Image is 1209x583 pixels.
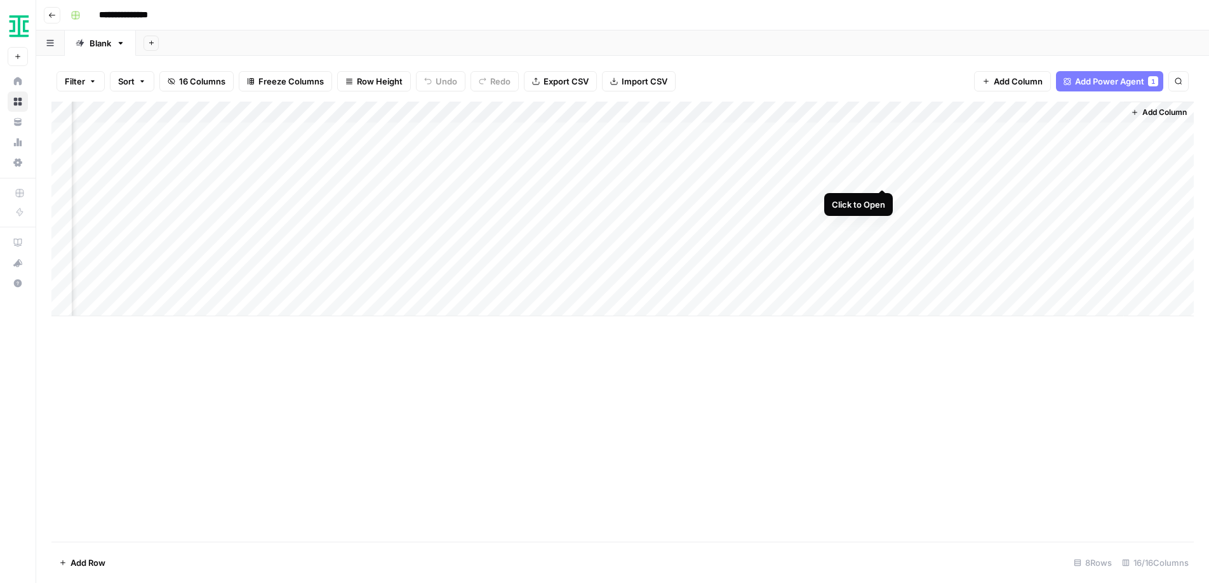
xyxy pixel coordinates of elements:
span: Freeze Columns [258,75,324,88]
button: Add Column [974,71,1051,91]
div: Click to Open [832,198,885,211]
div: Blank [90,37,111,50]
button: What's new? [8,253,28,273]
span: Undo [436,75,457,88]
span: Filter [65,75,85,88]
button: Add Power Agent1 [1056,71,1163,91]
button: Redo [471,71,519,91]
span: 1 [1151,76,1155,86]
span: Add Row [70,556,105,569]
div: 8 Rows [1069,553,1117,573]
img: Ironclad Logo [8,15,30,37]
button: Export CSV [524,71,597,91]
a: Settings [8,152,28,173]
span: Add Column [994,75,1043,88]
button: Undo [416,71,465,91]
a: Home [8,71,28,91]
button: Filter [57,71,105,91]
a: Browse [8,91,28,112]
span: Export CSV [544,75,589,88]
span: 16 Columns [179,75,225,88]
div: What's new? [8,253,27,272]
a: Blank [65,30,136,56]
button: 16 Columns [159,71,234,91]
button: Workspace: Ironclad [8,10,28,42]
button: Add Row [51,553,113,573]
div: 16/16 Columns [1117,553,1194,573]
span: Add Power Agent [1075,75,1144,88]
a: AirOps Academy [8,232,28,253]
span: Row Height [357,75,403,88]
button: Add Column [1126,104,1192,121]
a: Usage [8,132,28,152]
span: Sort [118,75,135,88]
button: Row Height [337,71,411,91]
div: 1 [1148,76,1158,86]
span: Redo [490,75,511,88]
span: Import CSV [622,75,667,88]
button: Freeze Columns [239,71,332,91]
a: Your Data [8,112,28,132]
button: Sort [110,71,154,91]
button: Import CSV [602,71,676,91]
button: Help + Support [8,273,28,293]
span: Add Column [1142,107,1187,118]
